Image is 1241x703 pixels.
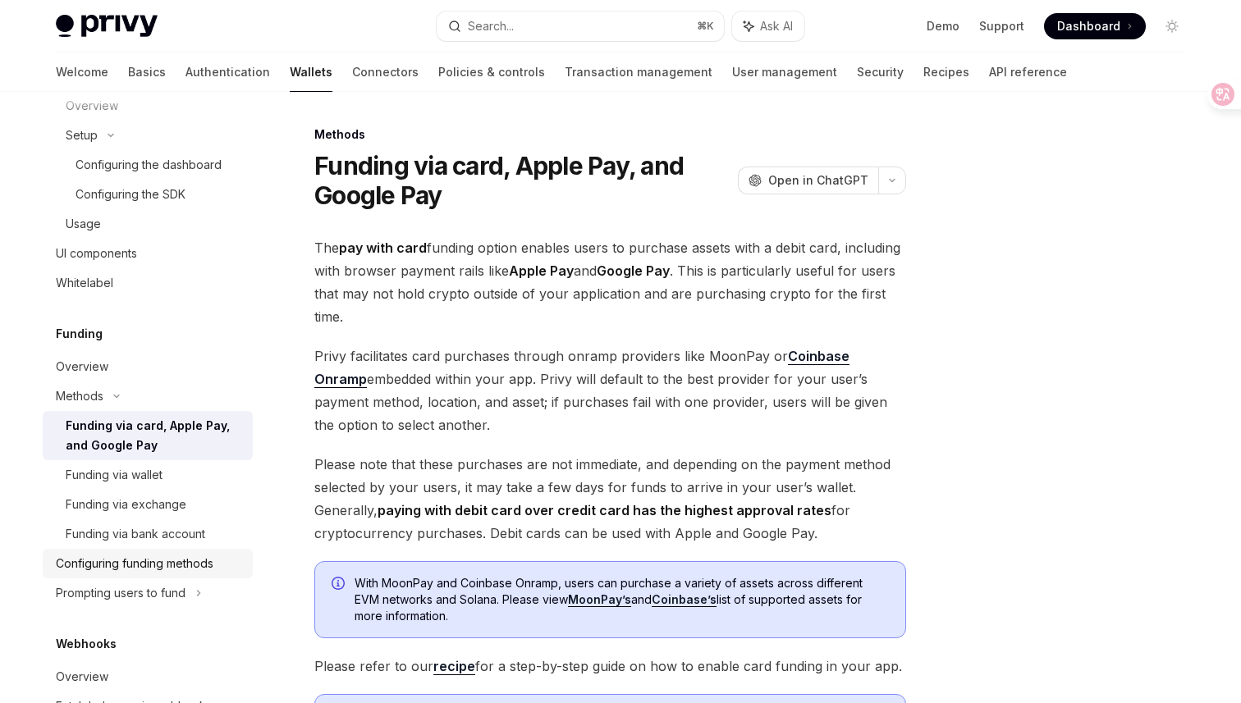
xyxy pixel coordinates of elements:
[314,453,906,545] span: Please note that these purchases are not immediate, and depending on the payment method selected ...
[1159,13,1185,39] button: Toggle dark mode
[314,655,906,678] span: Please refer to our for a step-by-step guide on how to enable card funding in your app.
[768,172,868,189] span: Open in ChatGPT
[66,126,98,145] div: Setup
[314,236,906,328] span: The funding option enables users to purchase assets with a debit card, including with browser pay...
[437,11,724,41] button: Search...⌘K
[857,52,904,92] a: Security
[43,239,253,268] a: UI components
[43,460,253,490] a: Funding via wallet
[43,549,253,578] a: Configuring funding methods
[66,465,163,485] div: Funding via wallet
[56,386,103,406] div: Methods
[923,52,969,92] a: Recipes
[355,575,889,624] span: With MoonPay and Coinbase Onramp, users can purchase a variety of assets across different EVM net...
[927,18,959,34] a: Demo
[56,583,185,603] div: Prompting users to fund
[56,52,108,92] a: Welcome
[56,15,158,38] img: light logo
[66,495,186,514] div: Funding via exchange
[43,150,253,180] a: Configuring the dashboard
[352,52,419,92] a: Connectors
[56,634,117,654] h5: Webhooks
[314,126,906,143] div: Methods
[56,244,137,263] div: UI components
[56,554,213,573] div: Configuring funding methods
[597,262,670,279] strong: Google Pay
[760,18,793,34] span: Ask AI
[76,185,185,204] div: Configuring the SDK
[66,416,243,455] div: Funding via card, Apple Pay, and Google Pay
[339,240,427,256] strong: pay with card
[66,214,101,234] div: Usage
[56,357,108,377] div: Overview
[738,167,878,194] button: Open in ChatGPT
[732,11,804,41] button: Ask AI
[732,52,837,92] a: User management
[438,52,545,92] a: Policies & controls
[56,324,103,344] h5: Funding
[56,273,113,293] div: Whitelabel
[565,52,712,92] a: Transaction management
[66,524,205,544] div: Funding via bank account
[43,180,253,209] a: Configuring the SDK
[652,592,717,607] a: Coinbase’s
[1044,13,1146,39] a: Dashboard
[43,352,253,381] a: Overview
[43,490,253,519] a: Funding via exchange
[979,18,1024,34] a: Support
[1057,18,1120,34] span: Dashboard
[56,667,108,687] div: Overview
[989,52,1067,92] a: API reference
[468,16,514,36] div: Search...
[433,658,475,675] a: recipe
[568,592,631,607] a: MoonPay’s
[314,345,906,436] span: Privy facilitates card purchases through onramp providers like MoonPay or embedded within your ap...
[378,502,831,518] strong: paying with debit card over credit card has the highest approval rates
[128,52,166,92] a: Basics
[290,52,332,92] a: Wallets
[43,662,253,692] a: Overview
[43,519,253,549] a: Funding via bank account
[697,20,714,33] span: ⌘ K
[314,151,731,210] h1: Funding via card, Apple Pay, and Google Pay
[332,577,348,593] svg: Info
[43,411,253,460] a: Funding via card, Apple Pay, and Google Pay
[185,52,270,92] a: Authentication
[509,262,574,279] strong: Apple Pay
[43,209,253,239] a: Usage
[76,155,222,175] div: Configuring the dashboard
[43,268,253,298] a: Whitelabel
